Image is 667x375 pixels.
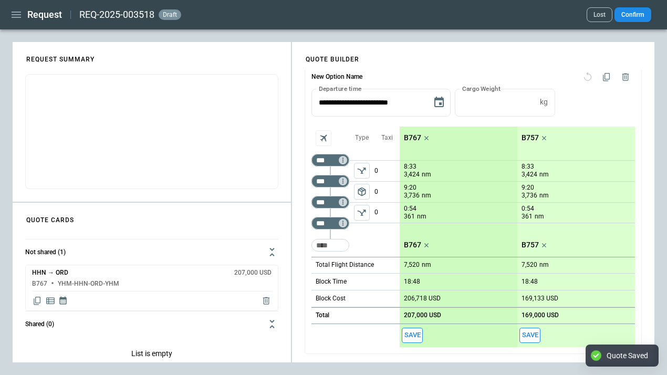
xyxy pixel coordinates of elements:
[261,296,272,306] span: Delete quote
[316,277,347,286] p: Block Time
[400,127,635,347] div: scrollable content
[522,261,537,269] p: 7,520
[404,311,441,319] p: 207,000 USD
[429,92,450,113] button: Choose date, selected date is Aug 18, 2025
[32,269,68,276] h6: HHN → ORD
[311,154,349,166] div: Too short
[316,261,374,269] p: Total Flight Distance
[539,170,549,179] p: nm
[404,133,421,142] p: B767
[422,261,431,269] p: nm
[374,182,400,202] p: 0
[293,45,372,68] h4: QUOTE BUILDER
[234,269,272,276] h6: 207,000 USD
[316,130,331,146] span: Aircraft selection
[354,163,370,179] span: Type of sector
[161,11,179,18] span: draft
[422,170,431,179] p: nm
[292,20,654,362] div: scrollable content
[522,133,539,142] p: B757
[354,205,370,221] button: left aligned
[404,212,415,221] p: 361
[354,184,370,200] span: Type of sector
[404,170,420,179] p: 3,424
[14,205,87,229] h4: QUOTE CARDS
[522,170,537,179] p: 3,424
[404,261,420,269] p: 7,520
[25,337,278,373] p: List is empty
[354,205,370,221] span: Type of sector
[539,191,549,200] p: nm
[25,239,278,265] button: Not shared (1)
[402,328,423,343] span: Save this aircraft quote and copy details to clipboard
[519,328,540,343] button: Save
[522,191,537,200] p: 3,736
[316,312,329,319] h6: Total
[404,205,416,213] p: 0:54
[614,7,651,22] button: Confirm
[519,328,540,343] span: Save this aircraft quote and copy details to clipboard
[404,278,420,286] p: 18:48
[374,203,400,223] p: 0
[32,296,43,306] span: Copy quote content
[535,212,544,221] p: nm
[316,294,346,303] p: Block Cost
[25,337,278,373] div: Not shared (1)
[354,184,370,200] button: left aligned
[522,241,539,249] p: B757
[319,84,362,93] label: Departure time
[422,191,431,200] p: nm
[311,175,349,187] div: Too short
[311,196,349,209] div: Too short
[357,186,367,197] span: package_2
[404,191,420,200] p: 3,736
[404,295,441,303] p: 206,718 USD
[374,161,400,181] p: 0
[311,217,349,230] div: Too short
[540,98,548,107] p: kg
[462,84,501,93] label: Cargo Weight
[417,212,426,221] p: nm
[587,7,612,22] button: Lost
[404,163,416,171] p: 8:33
[607,351,648,360] div: Quote Saved
[404,184,416,192] p: 9:20
[597,68,616,87] span: Duplicate quote option
[522,163,534,171] p: 8:33
[25,265,278,311] div: Not shared (1)
[578,68,597,87] span: Reset quote option
[311,239,349,252] div: Too short
[45,296,56,306] span: Display detailed quote content
[539,261,549,269] p: nm
[14,45,107,68] h4: REQUEST SUMMARY
[522,311,559,319] p: 169,000 USD
[522,184,534,192] p: 9:20
[25,321,54,328] h6: Shared (0)
[522,278,538,286] p: 18:48
[58,296,68,306] span: Display quote schedule
[355,133,369,142] p: Type
[381,133,393,142] p: Taxi
[311,68,362,87] h6: New Option Name
[32,280,47,287] h6: B767
[404,241,421,249] p: B767
[58,280,119,287] h6: YHM-HHN-ORD-YHM
[522,205,534,213] p: 0:54
[616,68,635,87] span: Delete quote option
[79,8,154,21] h2: REQ-2025-003518
[354,163,370,179] button: left aligned
[402,328,423,343] button: Save
[25,249,66,256] h6: Not shared (1)
[25,311,278,337] button: Shared (0)
[522,295,558,303] p: 169,133 USD
[27,8,62,21] h1: Request
[522,212,533,221] p: 361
